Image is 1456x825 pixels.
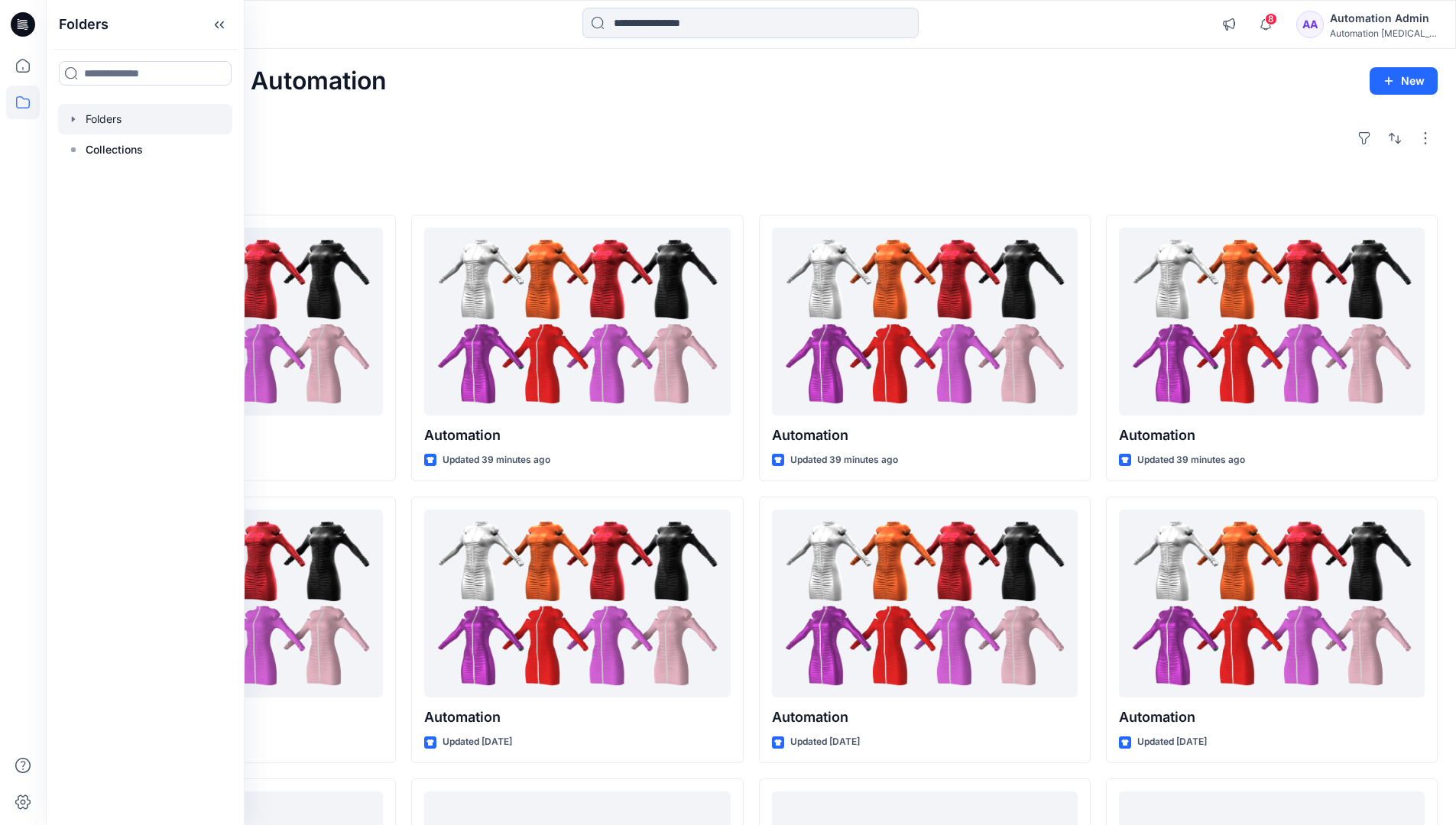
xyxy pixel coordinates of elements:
button: New [1370,67,1438,95]
p: Updated [DATE] [443,734,512,750]
a: Automation [1119,510,1425,698]
p: Updated 39 minutes ago [790,452,898,468]
p: Automation [772,425,1078,446]
p: Updated 39 minutes ago [1137,452,1245,468]
p: Updated [DATE] [790,734,860,750]
a: Automation [1119,228,1425,416]
p: Automation [772,707,1078,728]
p: Automation [1119,707,1425,728]
a: Automation [424,510,730,698]
p: Updated 39 minutes ago [443,452,550,468]
div: Automation Admin [1330,9,1437,27]
h4: Styles [64,181,1438,199]
p: Automation [424,707,730,728]
a: Automation [772,228,1078,416]
p: Automation [1119,425,1425,446]
p: Updated [DATE] [1137,734,1207,750]
p: Collections [86,141,143,159]
a: Automation [424,228,730,416]
p: Automation [424,425,730,446]
div: Automation [MEDICAL_DATA]... [1330,27,1437,39]
span: 8 [1265,13,1277,25]
div: AA [1296,11,1324,38]
a: Automation [772,510,1078,698]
